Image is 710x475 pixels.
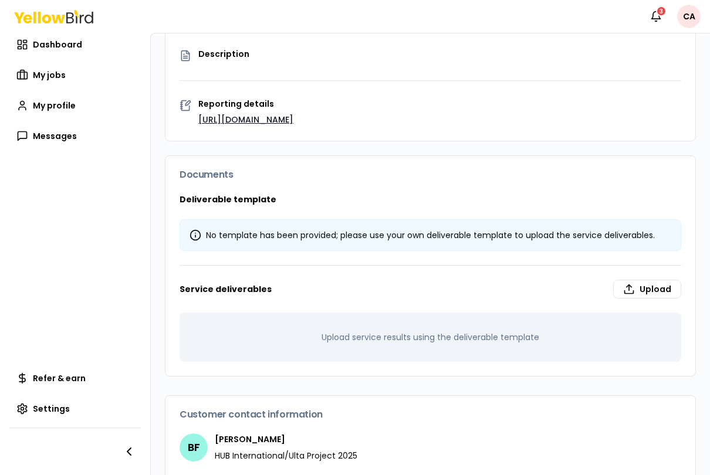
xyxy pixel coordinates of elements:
h4: [PERSON_NAME] [215,433,357,445]
h3: Documents [180,170,681,179]
a: My jobs [9,63,141,87]
div: Upload service results using the deliverable template [180,313,681,362]
a: Settings [9,397,141,420]
label: Upload [613,280,681,298]
span: My jobs [33,69,66,81]
div: 3 [656,6,667,16]
span: Refer & earn [33,372,86,384]
a: Dashboard [9,33,141,56]
h3: Service deliverables [180,280,681,298]
span: BF [180,433,208,462]
span: Messages [33,130,77,142]
p: Description [198,50,681,58]
p: Reporting details [198,100,681,108]
a: Messages [9,124,141,148]
h3: Deliverable template [180,194,681,205]
span: Dashboard [33,39,82,50]
button: 3 [644,5,668,28]
div: No template has been provided; please use your own deliverable template to upload the service del... [190,229,671,241]
a: My profile [9,94,141,117]
p: HUB International/Ulta Project 2025 [215,450,357,462]
span: Settings [33,403,70,415]
a: [URL][DOMAIN_NAME] [198,114,293,125]
span: CA [677,5,701,28]
span: My profile [33,100,76,111]
a: Refer & earn [9,367,141,390]
h3: Customer contact information [180,410,681,419]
